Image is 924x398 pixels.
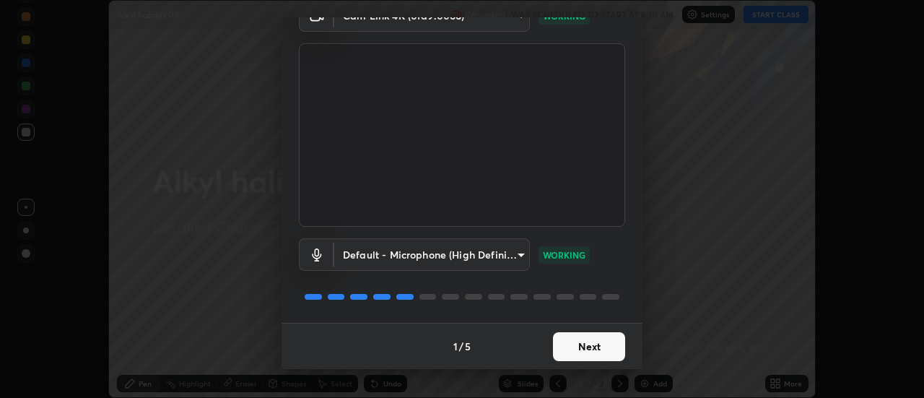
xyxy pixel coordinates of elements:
[334,238,530,271] div: Cam Link 4K (0fd9:0066)
[453,339,458,354] h4: 1
[543,248,585,261] p: WORKING
[459,339,463,354] h4: /
[465,339,471,354] h4: 5
[553,332,625,361] button: Next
